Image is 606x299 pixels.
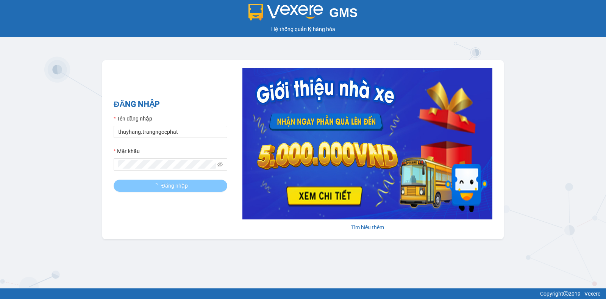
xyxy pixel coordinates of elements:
h2: ĐĂNG NHẬP [114,98,227,111]
span: eye-invisible [217,162,223,167]
div: Hệ thống quản lý hàng hóa [2,25,604,33]
input: Tên đăng nhập [114,126,227,138]
img: banner-0 [242,68,492,219]
div: Copyright 2019 - Vexere [6,290,600,298]
span: Đăng nhập [161,182,188,190]
input: Mật khẩu [118,160,216,169]
label: Tên đăng nhập [114,114,152,123]
span: copyright [563,291,569,296]
a: GMS [248,11,358,17]
label: Mật khẩu [114,147,140,155]
img: logo 2 [248,4,323,20]
button: Đăng nhập [114,180,227,192]
div: Tìm hiểu thêm [242,223,492,232]
span: loading [153,183,161,188]
span: GMS [329,6,358,20]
